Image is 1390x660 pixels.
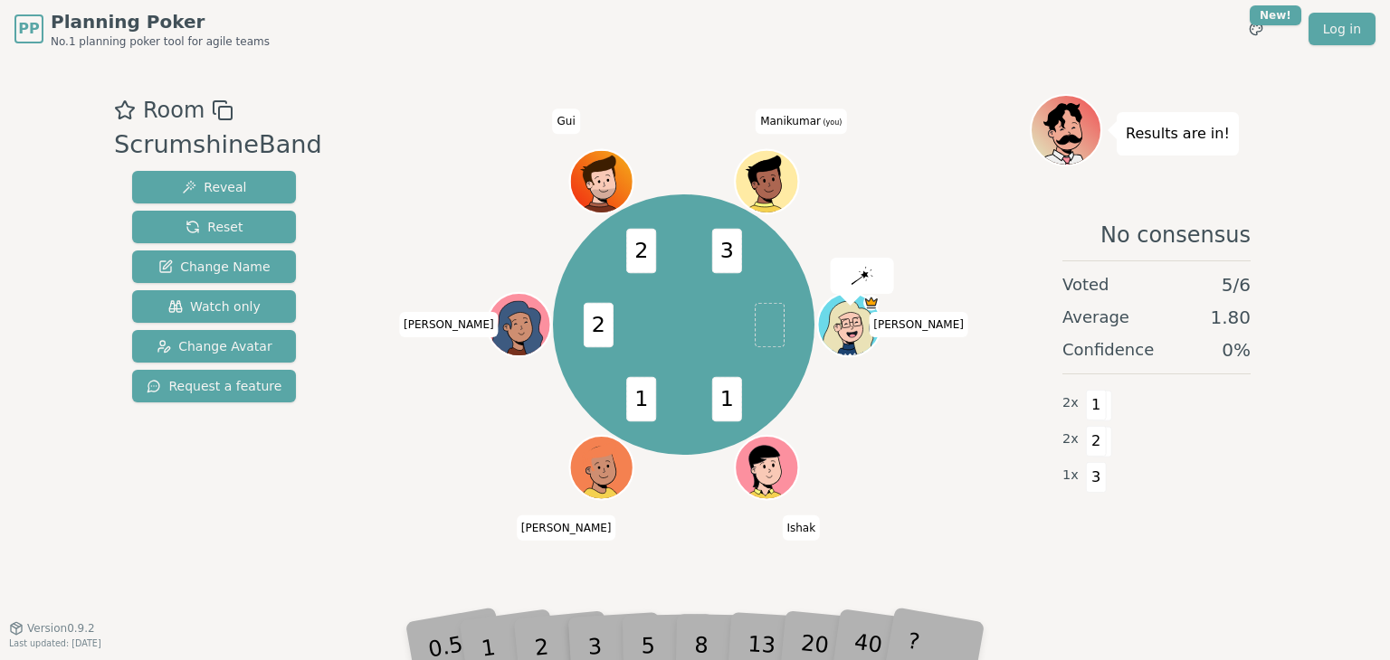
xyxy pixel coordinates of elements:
[1062,466,1079,486] span: 1 x
[9,638,101,648] span: Last updated: [DATE]
[1062,272,1109,297] span: Voted
[168,297,261,316] span: Watch only
[821,118,843,127] span: (you)
[399,312,499,337] span: Click to change your name
[583,302,613,347] span: 2
[158,258,270,276] span: Change Name
[132,290,296,323] button: Watch only
[1086,390,1107,420] span: 1
[143,94,205,127] span: Room
[147,377,281,395] span: Request a feature
[553,108,580,134] span: Click to change your name
[1309,13,1376,45] a: Log in
[711,228,741,273] span: 3
[9,621,95,636] button: Version0.9.2
[517,515,616,541] span: Click to change your name
[132,171,296,203] button: Reveal
[1240,13,1272,45] button: New!
[182,178,246,196] span: Reveal
[1062,393,1079,413] span: 2 x
[14,9,270,49] a: PPPlanning PokerNo.1 planning poker tool for agile teams
[157,337,272,355] span: Change Avatar
[51,34,270,49] span: No.1 planning poker tool for agile teams
[27,621,95,636] span: Version 0.9.2
[851,267,872,285] img: reveal
[626,228,656,273] span: 2
[132,370,296,402] button: Request a feature
[1210,305,1251,330] span: 1.80
[114,94,136,127] button: Add as favourite
[1062,429,1079,449] span: 2 x
[782,515,820,541] span: Click to change your name
[1250,5,1301,25] div: New!
[869,312,968,337] span: Click to change your name
[1222,337,1251,363] span: 0 %
[114,127,322,164] div: ScrumshineBand
[186,218,243,236] span: Reset
[1222,272,1251,297] span: 5 / 6
[626,376,656,421] span: 1
[1062,305,1129,330] span: Average
[863,295,880,311] span: Susset SM is the host
[1100,221,1251,250] span: No consensus
[1086,426,1107,457] span: 2
[756,108,846,134] span: Click to change your name
[1126,121,1230,146] p: Results are in!
[1062,337,1154,363] span: Confidence
[1086,462,1107,493] span: 3
[132,250,296,283] button: Change Name
[18,18,39,40] span: PP
[711,376,741,421] span: 1
[132,330,296,363] button: Change Avatar
[737,152,796,212] button: Click to change your avatar
[51,9,270,34] span: Planning Poker
[132,211,296,243] button: Reset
